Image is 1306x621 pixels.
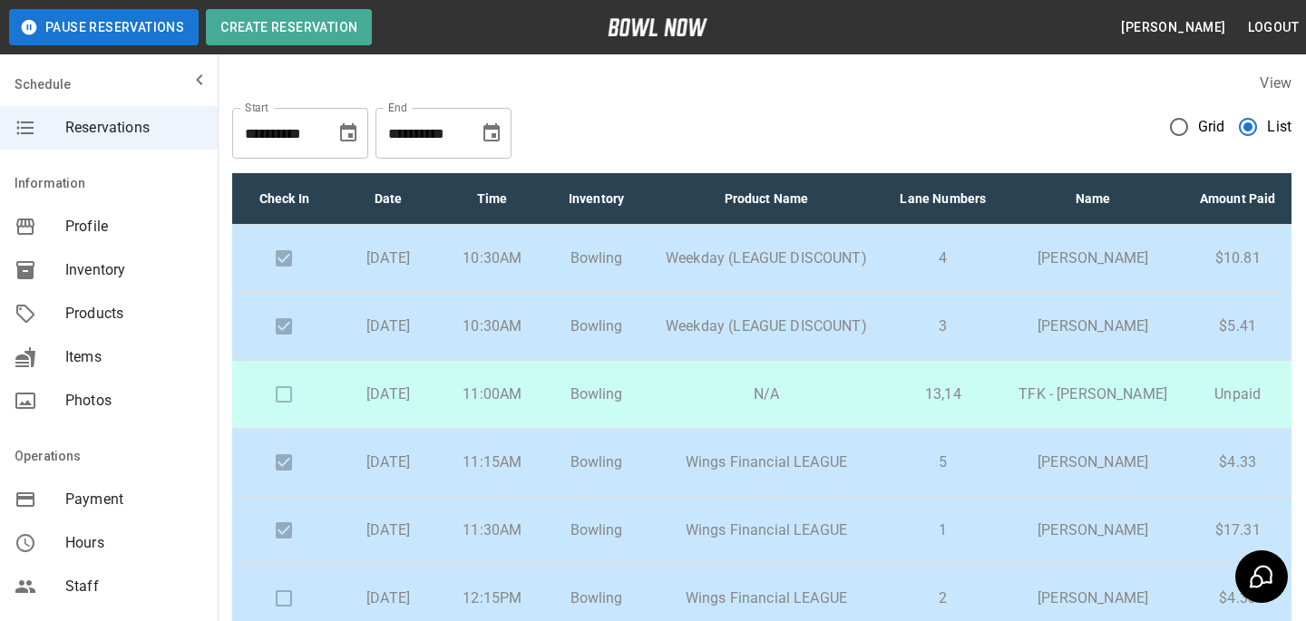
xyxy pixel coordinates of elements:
[663,383,870,405] p: N/A
[1198,519,1277,541] p: $17.31
[206,9,372,45] button: Create Reservation
[336,173,441,225] th: Date
[65,303,203,325] span: Products
[663,519,870,541] p: Wings Financial LEAGUE
[663,587,870,609] p: Wings Financial LEAGUE
[1267,116,1291,138] span: List
[899,383,988,405] p: 13,14
[1017,315,1170,337] p: [PERSON_NAME]
[1017,587,1170,609] p: [PERSON_NAME]
[1198,315,1277,337] p: $5.41
[663,315,870,337] p: Weekday (LEAGUE DISCOUNT)
[559,247,634,269] p: Bowling
[330,115,366,151] button: Choose date, selected date is Aug 19, 2025
[559,519,634,541] p: Bowling
[899,315,988,337] p: 3
[1241,11,1306,44] button: Logout
[663,247,870,269] p: Weekday (LEAGUE DISCOUNT)
[1017,247,1170,269] p: [PERSON_NAME]
[65,489,203,510] span: Payment
[351,315,426,337] p: [DATE]
[440,173,544,225] th: Time
[544,173,648,225] th: Inventory
[899,519,988,541] p: 1
[1198,383,1277,405] p: Unpaid
[9,9,199,45] button: Pause Reservations
[1017,451,1170,473] p: [PERSON_NAME]
[454,383,530,405] p: 11:00AM
[454,519,530,541] p: 11:30AM
[351,383,426,405] p: [DATE]
[559,383,634,405] p: Bowling
[1184,173,1291,225] th: Amount Paid
[351,247,426,269] p: [DATE]
[473,115,510,151] button: Choose date, selected date is Aug 19, 2025
[1198,247,1277,269] p: $10.81
[1017,519,1170,541] p: [PERSON_NAME]
[65,216,203,238] span: Profile
[663,451,870,473] p: Wings Financial LEAGUE
[899,587,988,609] p: 2
[454,451,530,473] p: 11:15AM
[65,259,203,281] span: Inventory
[232,173,336,225] th: Check In
[1114,11,1233,44] button: [PERSON_NAME]
[1198,116,1225,138] span: Grid
[559,315,634,337] p: Bowling
[899,451,988,473] p: 5
[454,315,530,337] p: 10:30AM
[351,451,426,473] p: [DATE]
[65,532,203,554] span: Hours
[1017,383,1170,405] p: TFK - [PERSON_NAME]
[884,173,1002,225] th: Lane Numbers
[65,117,203,139] span: Reservations
[454,587,530,609] p: 12:15PM
[351,587,426,609] p: [DATE]
[1002,173,1184,225] th: Name
[1198,587,1277,609] p: $4.33
[559,451,634,473] p: Bowling
[648,173,884,225] th: Product Name
[454,247,530,269] p: 10:30AM
[65,390,203,412] span: Photos
[1198,451,1277,473] p: $4.33
[608,18,707,36] img: logo
[559,587,634,609] p: Bowling
[899,247,988,269] p: 4
[65,576,203,597] span: Staff
[65,346,203,368] span: Items
[1260,74,1291,92] label: View
[351,519,426,541] p: [DATE]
